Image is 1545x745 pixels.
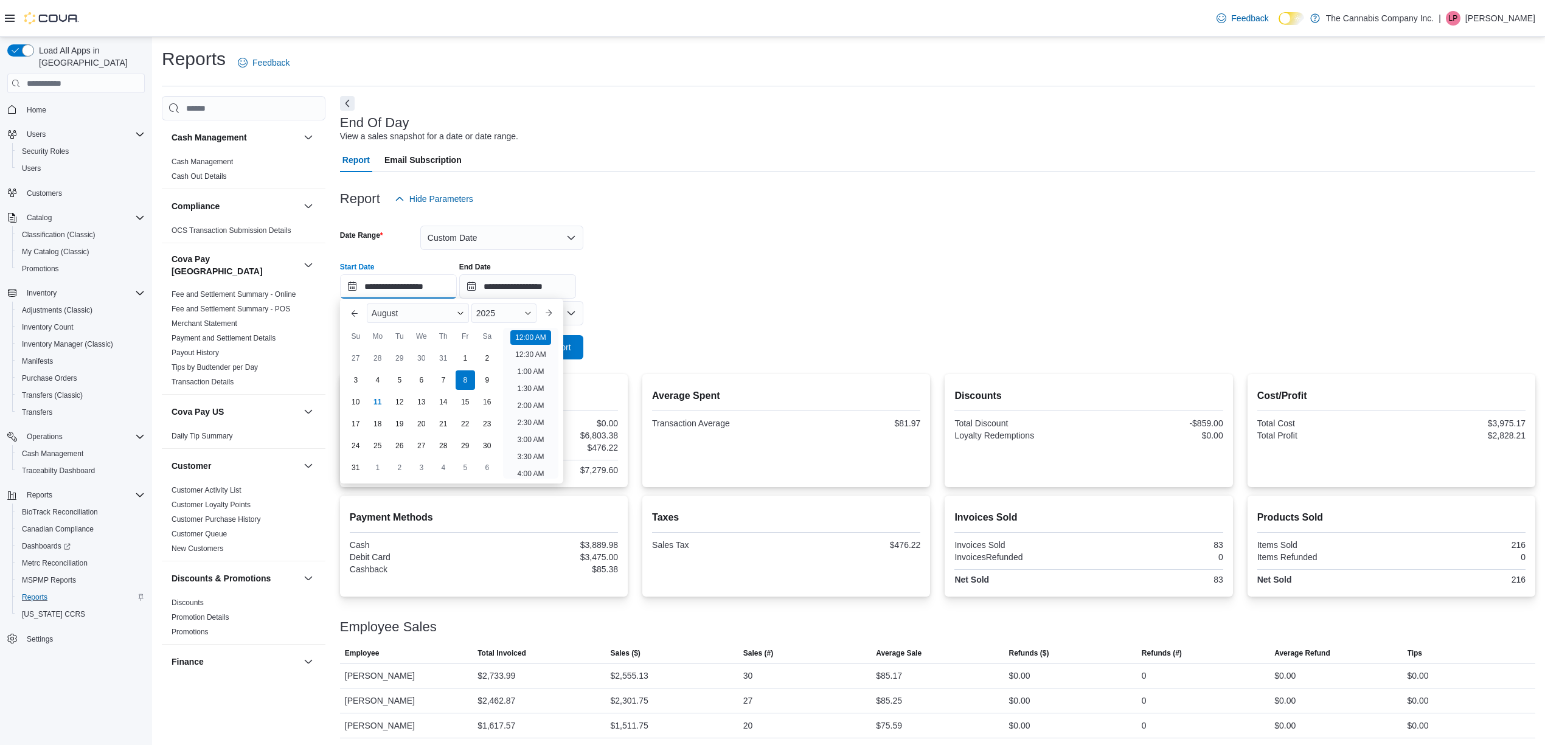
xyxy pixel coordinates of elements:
[27,634,53,644] span: Settings
[486,540,618,550] div: $3,889.98
[350,540,482,550] div: Cash
[17,573,81,587] a: MSPMP Reports
[340,230,383,240] label: Date Range
[372,308,398,318] span: August
[172,598,204,607] a: Discounts
[1394,540,1526,550] div: 216
[17,522,145,536] span: Canadian Compliance
[346,436,366,456] div: day-24
[12,555,150,572] button: Metrc Reconciliation
[789,418,921,428] div: $81.97
[17,522,99,536] a: Canadian Compliance
[22,230,95,240] span: Classification (Classic)
[22,575,76,585] span: MSPMP Reports
[172,485,241,495] span: Customer Activity List
[2,487,150,504] button: Reports
[172,544,223,553] a: New Customers
[512,466,549,481] li: 4:00 AM
[456,392,475,412] div: day-15
[172,628,209,636] a: Promotions
[1257,510,1526,525] h2: Products Sold
[22,558,88,568] span: Metrc Reconciliation
[368,348,387,368] div: day-28
[17,144,145,159] span: Security Roles
[12,606,150,623] button: [US_STATE] CCRS
[390,458,409,477] div: day-2
[17,405,57,420] a: Transfers
[27,432,63,442] span: Operations
[17,446,88,461] a: Cash Management
[12,353,150,370] button: Manifests
[172,460,299,472] button: Customer
[456,436,475,456] div: day-29
[420,226,583,250] button: Custom Date
[17,244,145,259] span: My Catalog (Classic)
[162,287,325,394] div: Cova Pay [GEOGRAPHIC_DATA]
[301,571,316,586] button: Discounts & Promotions
[172,432,233,440] a: Daily Tip Summary
[434,392,453,412] div: day-14
[22,186,67,201] a: Customers
[22,609,85,619] span: [US_STATE] CCRS
[17,505,103,519] a: BioTrack Reconciliation
[22,631,145,646] span: Settings
[368,414,387,434] div: day-18
[456,348,475,368] div: day-1
[172,348,219,358] span: Payout History
[434,458,453,477] div: day-4
[301,459,316,473] button: Customer
[7,95,145,679] nav: Complex example
[434,436,453,456] div: day-28
[22,247,89,257] span: My Catalog (Classic)
[17,262,145,276] span: Promotions
[17,371,82,386] a: Purchase Orders
[17,371,145,386] span: Purchase Orders
[12,260,150,277] button: Promotions
[340,192,380,206] h3: Report
[346,458,366,477] div: day-31
[512,398,549,413] li: 2:00 AM
[434,414,453,434] div: day-21
[172,305,290,313] a: Fee and Settlement Summary - POS
[172,348,219,357] a: Payout History
[27,213,52,223] span: Catalog
[12,589,150,606] button: Reports
[172,500,251,510] span: Customer Loyalty Points
[350,552,482,562] div: Debit Card
[22,339,113,349] span: Inventory Manager (Classic)
[1257,431,1389,440] div: Total Profit
[24,12,79,24] img: Cova
[345,347,498,479] div: August, 2025
[789,540,921,550] div: $476.22
[27,189,62,198] span: Customers
[172,253,299,277] h3: Cova Pay [GEOGRAPHIC_DATA]
[22,632,58,646] a: Settings
[12,336,150,353] button: Inventory Manager (Classic)
[512,415,549,430] li: 2:30 AM
[12,370,150,387] button: Purchase Orders
[390,348,409,368] div: day-29
[172,460,211,472] h3: Customer
[456,458,475,477] div: day-5
[1212,6,1273,30] a: Feedback
[1257,418,1389,428] div: Total Cost
[367,303,469,323] div: Button. Open the month selector. August is currently selected.
[17,354,145,369] span: Manifests
[1394,431,1526,440] div: $2,828.21
[22,210,145,225] span: Catalog
[17,556,145,570] span: Metrc Reconciliation
[1439,11,1441,26] p: |
[368,436,387,456] div: day-25
[17,227,145,242] span: Classification (Classic)
[409,193,473,205] span: Hide Parameters
[22,507,98,517] span: BioTrack Reconciliation
[954,431,1086,440] div: Loyalty Redemptions
[342,148,370,172] span: Report
[172,226,291,235] a: OCS Transaction Submission Details
[27,105,46,115] span: Home
[566,308,576,318] button: Open list of options
[172,529,227,539] span: Customer Queue
[412,327,431,346] div: We
[384,148,462,172] span: Email Subscription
